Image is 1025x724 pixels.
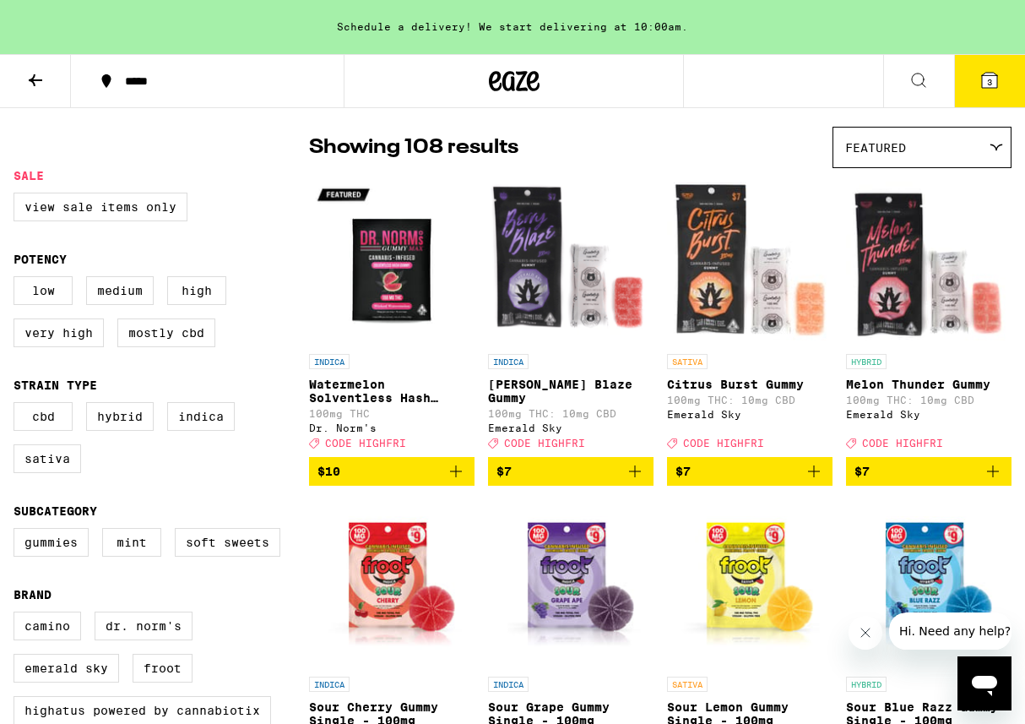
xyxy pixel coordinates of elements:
legend: Strain Type [14,378,97,392]
legend: Brand [14,588,52,602]
p: 100mg THC: 10mg CBD [667,395,832,406]
a: Open page for Citrus Burst Gummy from Emerald Sky [667,177,832,457]
label: Dr. Norm's [95,612,193,640]
p: INDICA [309,354,350,369]
p: HYBRID [846,677,887,692]
label: Froot [133,654,193,683]
label: Mostly CBD [117,318,215,347]
label: View Sale Items Only [14,193,187,221]
img: Emerald Sky - Melon Thunder Gummy [846,177,1011,346]
img: Dr. Norm's - Watermelon Solventless Hash Gummy [309,177,475,346]
label: Hybrid [86,402,154,431]
p: HYBRID [846,354,887,369]
label: CBD [14,402,73,431]
iframe: Close message [849,616,882,650]
label: Indica [167,402,235,431]
span: 3 [987,77,992,87]
img: Froot - Sour Lemon Gummy Single - 100mg [667,499,832,668]
iframe: Button to launch messaging window [957,656,1011,710]
label: Camino [14,612,81,640]
label: Mint [102,528,161,557]
legend: Subcategory [14,504,97,518]
img: Emerald Sky - Berry Blaze Gummy [488,177,654,346]
span: CODE HIGHFRI [325,438,406,449]
label: Very High [14,318,104,347]
p: Citrus Burst Gummy [667,378,832,391]
p: SATIVA [667,354,708,369]
span: $7 [854,465,870,478]
img: Froot - Sour Blue Razz Gummy Single - 100mg [846,499,1011,668]
p: 100mg THC: 10mg CBD [846,395,1011,406]
span: Featured [845,141,906,155]
legend: Sale [14,169,44,182]
div: Emerald Sky [488,422,654,433]
button: Add to bag [667,457,832,486]
p: 100mg THC: 10mg CBD [488,408,654,419]
p: SATIVA [667,677,708,692]
button: Add to bag [309,457,475,486]
img: Froot - Sour Cherry Gummy Single - 100mg [309,499,475,668]
legend: Potency [14,253,67,266]
iframe: Message from company [889,612,1011,650]
span: $7 [675,465,691,478]
span: CODE HIGHFRI [862,438,943,449]
span: $10 [317,465,340,478]
label: Emerald Sky [14,654,119,683]
img: Froot - Sour Grape Gummy Single - 100mg [488,499,654,668]
a: Open page for Watermelon Solventless Hash Gummy from Dr. Norm's [309,177,475,457]
button: Add to bag [488,457,654,486]
button: 3 [954,55,1025,107]
p: INDICA [488,354,529,369]
p: 100mg THC [309,408,475,419]
span: CODE HIGHFRI [683,438,764,449]
div: Emerald Sky [667,409,832,420]
label: Low [14,276,73,305]
a: Open page for Berry Blaze Gummy from Emerald Sky [488,177,654,457]
div: Emerald Sky [846,409,1011,420]
p: Showing 108 results [309,133,518,162]
label: High [167,276,226,305]
button: Add to bag [846,457,1011,486]
a: Open page for Melon Thunder Gummy from Emerald Sky [846,177,1011,457]
img: Emerald Sky - Citrus Burst Gummy [667,177,832,346]
div: Dr. Norm's [309,422,475,433]
span: CODE HIGHFRI [504,438,585,449]
label: Sativa [14,444,81,473]
p: Melon Thunder Gummy [846,378,1011,391]
label: Medium [86,276,154,305]
p: INDICA [488,677,529,692]
label: Soft Sweets [175,528,280,557]
p: Watermelon Solventless Hash Gummy [309,378,475,405]
p: INDICA [309,677,350,692]
span: $7 [496,465,512,478]
p: [PERSON_NAME] Blaze Gummy [488,378,654,405]
label: Gummies [14,528,89,557]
